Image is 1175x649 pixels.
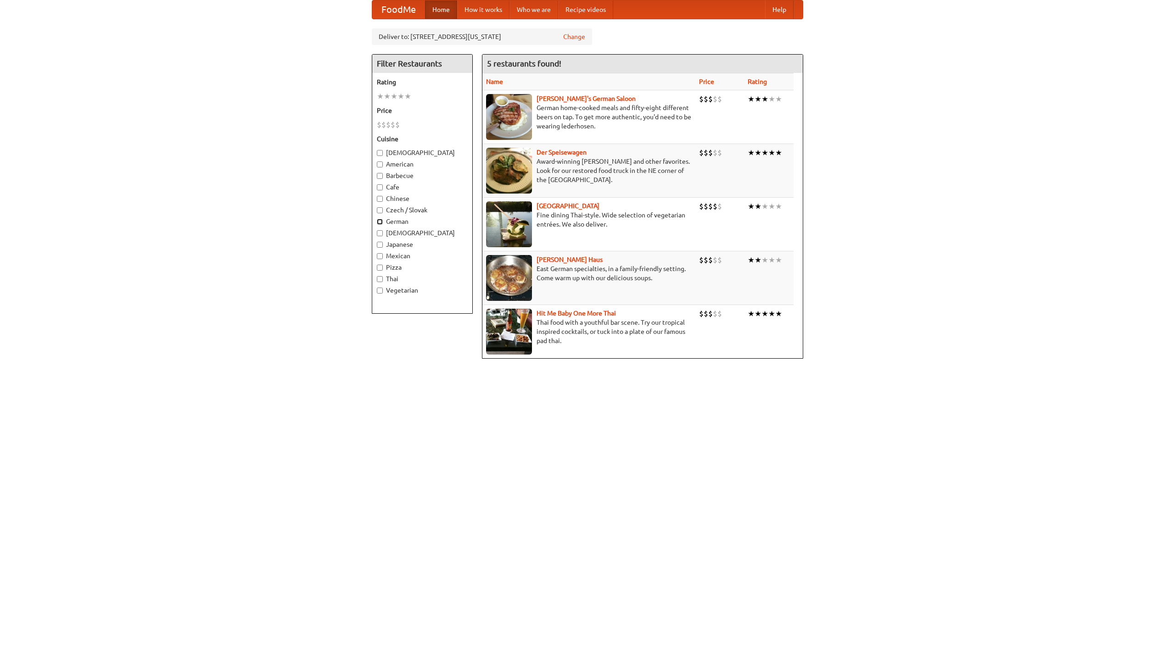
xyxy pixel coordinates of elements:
li: ★ [761,148,768,158]
label: Czech / Slovak [377,205,468,215]
li: ★ [761,94,768,104]
a: Change [563,32,585,41]
li: ★ [775,309,782,319]
li: $ [708,94,713,104]
li: ★ [748,255,755,265]
a: Home [425,0,457,19]
a: [GEOGRAPHIC_DATA] [537,202,599,210]
label: German [377,217,468,226]
li: ★ [761,255,768,265]
li: $ [699,309,704,319]
li: $ [381,120,386,130]
li: $ [708,255,713,265]
li: ★ [768,94,775,104]
img: babythai.jpg [486,309,532,355]
li: ★ [768,201,775,211]
li: $ [704,148,708,158]
a: [PERSON_NAME] Haus [537,256,603,263]
li: $ [391,120,395,130]
input: Cafe [377,184,383,190]
p: Thai food with a youthful bar scene. Try our tropical inspired cocktails, or tuck into a plate of... [486,318,692,345]
li: ★ [761,309,768,319]
li: ★ [748,309,755,319]
li: $ [699,94,704,104]
li: $ [704,94,708,104]
li: ★ [768,148,775,158]
li: ★ [404,91,411,101]
li: ★ [761,201,768,211]
li: ★ [755,148,761,158]
a: Price [699,78,714,85]
input: Japanese [377,242,383,248]
li: ★ [755,94,761,104]
img: esthers.jpg [486,94,532,140]
li: $ [699,201,704,211]
p: German home-cooked meals and fifty-eight different beers on tap. To get more authentic, you'd nee... [486,103,692,131]
li: ★ [391,91,397,101]
li: $ [713,255,717,265]
label: Cafe [377,183,468,192]
input: [DEMOGRAPHIC_DATA] [377,150,383,156]
input: Chinese [377,196,383,202]
li: $ [704,309,708,319]
label: Mexican [377,251,468,261]
label: Thai [377,274,468,283]
a: Recipe videos [558,0,613,19]
input: Vegetarian [377,288,383,294]
li: $ [713,309,717,319]
li: ★ [748,94,755,104]
li: $ [708,309,713,319]
li: $ [713,201,717,211]
a: How it works [457,0,509,19]
li: ★ [775,148,782,158]
li: ★ [775,201,782,211]
li: $ [699,255,704,265]
li: ★ [755,255,761,265]
li: ★ [377,91,384,101]
a: FoodMe [372,0,425,19]
li: $ [395,120,400,130]
li: $ [699,148,704,158]
li: $ [386,120,391,130]
li: $ [708,148,713,158]
li: $ [717,148,722,158]
input: German [377,219,383,225]
h5: Price [377,106,468,115]
img: speisewagen.jpg [486,148,532,194]
b: Der Speisewagen [537,149,587,156]
label: American [377,160,468,169]
p: East German specialties, in a family-friendly setting. Come warm up with our delicious soups. [486,264,692,283]
li: ★ [768,309,775,319]
li: ★ [775,94,782,104]
h5: Rating [377,78,468,87]
label: Vegetarian [377,286,468,295]
input: American [377,161,383,167]
li: $ [704,201,708,211]
li: ★ [384,91,391,101]
label: Chinese [377,194,468,203]
li: ★ [755,309,761,319]
p: Award-winning [PERSON_NAME] and other favorites. Look for our restored food truck in the NE corne... [486,157,692,184]
p: Fine dining Thai-style. Wide selection of vegetarian entrées. We also deliver. [486,211,692,229]
li: $ [717,255,722,265]
label: Japanese [377,240,468,249]
a: Help [765,0,794,19]
a: [PERSON_NAME]'s German Saloon [537,95,636,102]
div: Deliver to: [STREET_ADDRESS][US_STATE] [372,28,592,45]
a: Rating [748,78,767,85]
input: Mexican [377,253,383,259]
a: Name [486,78,503,85]
img: satay.jpg [486,201,532,247]
li: $ [704,255,708,265]
li: $ [708,201,713,211]
li: $ [713,94,717,104]
input: Pizza [377,265,383,271]
li: $ [717,94,722,104]
label: Barbecue [377,171,468,180]
a: Hit Me Baby One More Thai [537,310,616,317]
li: ★ [748,148,755,158]
ng-pluralize: 5 restaurants found! [487,59,561,68]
